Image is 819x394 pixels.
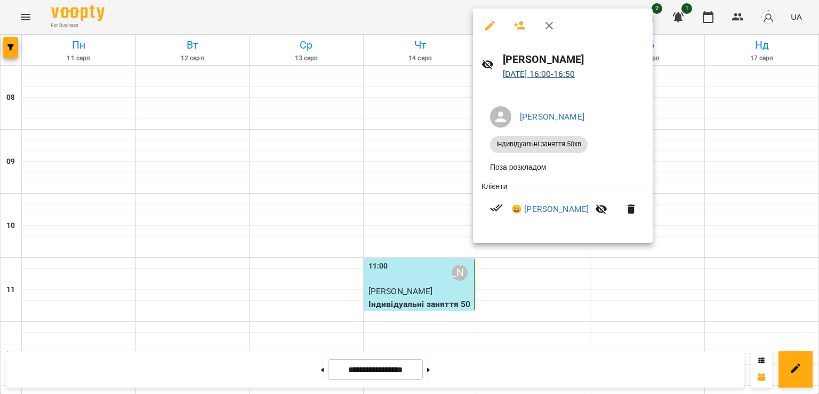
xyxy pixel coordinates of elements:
[481,181,644,231] ul: Клієнти
[503,51,644,68] h6: [PERSON_NAME]
[481,157,644,177] li: Поза розкладом
[511,203,589,216] a: 😀 [PERSON_NAME]
[490,201,503,214] svg: Візит сплачено
[490,139,588,149] span: Індивідуальні заняття 50хв
[503,69,575,79] a: [DATE] 16:00-16:50
[520,112,584,122] a: [PERSON_NAME]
